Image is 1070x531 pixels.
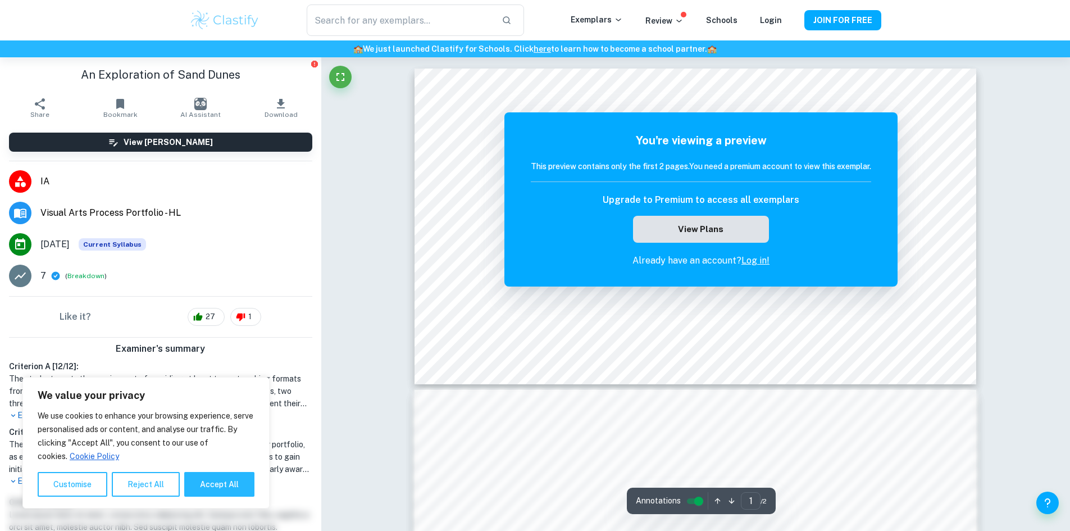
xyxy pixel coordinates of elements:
[189,9,261,31] img: Clastify logo
[9,475,312,487] p: Expand
[112,472,180,497] button: Reject All
[9,410,312,421] p: Expand
[40,175,312,188] span: IA
[161,92,241,124] button: AI Assistant
[230,308,261,326] div: 1
[265,111,298,119] span: Download
[241,92,321,124] button: Download
[531,160,871,173] h6: This preview contains only the first 2 pages. You need a premium account to view this exemplar.
[40,206,312,220] span: Visual Arts Process Portfolio - HL
[188,308,225,326] div: 27
[194,98,207,110] img: AI Assistant
[184,472,254,497] button: Accept All
[60,310,91,324] h6: Like it?
[38,389,254,402] p: We value your privacy
[760,16,782,25] a: Login
[9,360,312,373] h6: Criterion A [ 12 / 12 ]:
[242,311,258,323] span: 1
[124,136,213,148] h6: View [PERSON_NAME]
[706,16,737,25] a: Schools
[645,15,684,27] p: Review
[9,438,312,475] h1: The student has conducted an in-depth and critical investigation in their portfolio, as evidenced...
[199,311,221,323] span: 27
[534,44,551,53] a: here
[603,193,799,207] h6: Upgrade to Premium to access all exemplars
[761,496,767,506] span: / 2
[311,60,319,68] button: Report issue
[38,472,107,497] button: Customise
[180,111,221,119] span: AI Assistant
[40,238,70,251] span: [DATE]
[30,111,49,119] span: Share
[571,13,623,26] p: Exemplars
[531,254,871,267] p: Already have an account?
[707,44,717,53] span: 🏫
[741,255,770,266] a: Log in!
[9,426,312,438] h6: Criterion B [ 6 / 6 ]:
[804,10,881,30] button: JOIN FOR FREE
[22,377,270,509] div: We value your privacy
[2,43,1068,55] h6: We just launched Clastify for Schools. Click to learn how to become a school partner.
[329,66,352,88] button: Fullscreen
[4,342,317,356] h6: Examiner's summary
[633,216,769,243] button: View Plans
[9,373,312,410] h1: The student meets the requirement of providing at least two art-making formats from different cat...
[531,132,871,149] h5: You're viewing a preview
[69,451,120,461] a: Cookie Policy
[1036,492,1059,514] button: Help and Feedback
[67,271,104,281] button: Breakdown
[636,495,681,507] span: Annotations
[9,133,312,152] button: View [PERSON_NAME]
[103,111,138,119] span: Bookmark
[38,409,254,463] p: We use cookies to enhance your browsing experience, serve personalised ads or content, and analys...
[9,66,312,83] h1: An Exploration of Sand Dunes
[79,238,146,251] div: This exemplar is based on the current syllabus. Feel free to refer to it for inspiration/ideas wh...
[65,271,107,282] span: ( )
[79,238,146,251] span: Current Syllabus
[307,4,492,36] input: Search for any exemplars...
[353,44,363,53] span: 🏫
[40,269,46,283] p: 7
[80,92,161,124] button: Bookmark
